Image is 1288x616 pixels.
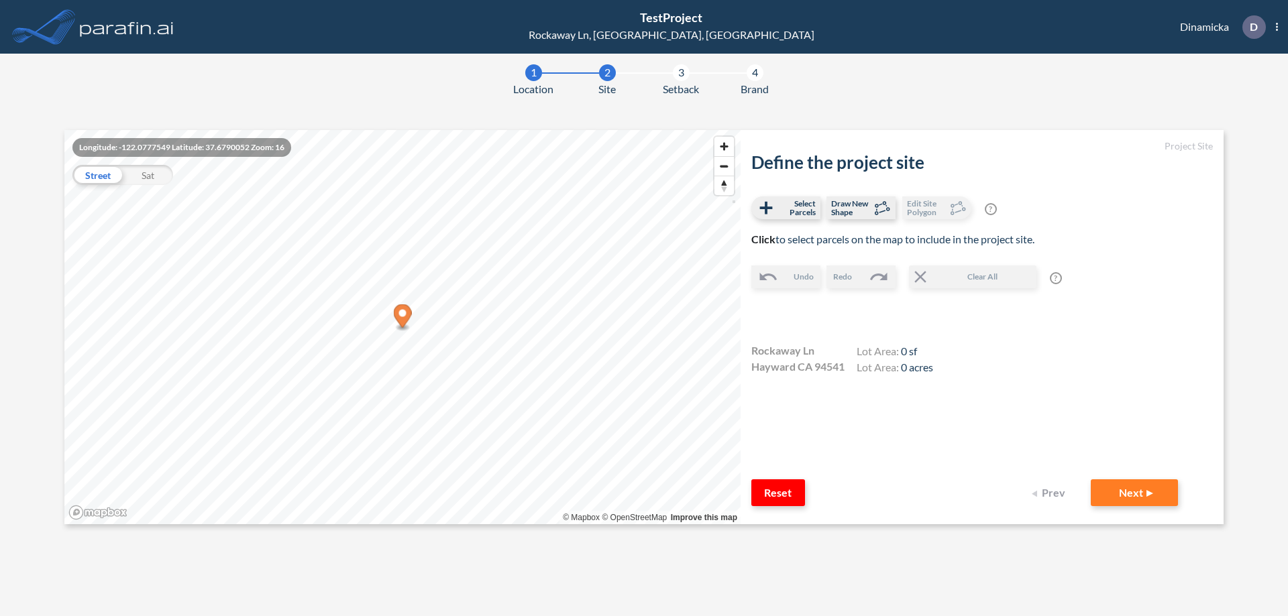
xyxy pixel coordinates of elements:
[714,176,734,195] button: Reset bearing to north
[77,13,176,40] img: logo
[751,359,845,375] span: Hayward CA 94541
[857,345,933,361] h4: Lot Area:
[64,130,741,524] canvas: Map
[525,64,542,81] div: 1
[751,479,805,506] button: Reset
[671,513,737,522] a: Improve this map
[640,10,702,25] span: TestProject
[751,141,1213,152] h5: Project Site
[599,64,616,81] div: 2
[1250,21,1258,33] p: D
[747,64,763,81] div: 4
[513,81,553,97] span: Location
[833,271,852,283] span: Redo
[901,345,917,357] span: 0 sf
[563,513,600,522] a: Mapbox
[741,81,769,97] span: Brand
[751,343,814,359] span: Rockaway Ln
[794,271,814,283] span: Undo
[751,152,1213,173] h2: Define the project site
[751,233,1034,245] span: to select parcels on the map to include in the project site.
[751,233,775,245] b: Click
[663,81,699,97] span: Setback
[901,361,933,373] span: 0 acres
[1024,479,1077,506] button: Prev
[72,138,291,157] div: Longitude: -122.0777549 Latitude: 37.6790052 Zoom: 16
[857,361,933,377] h4: Lot Area:
[831,199,871,217] span: Draw New Shape
[598,81,616,97] span: Site
[714,137,734,156] button: Zoom in
[394,304,412,332] div: Map marker
[1160,15,1278,39] div: Dinamicka
[68,505,127,520] a: Mapbox homepage
[602,513,667,522] a: OpenStreetMap
[714,157,734,176] span: Zoom out
[1050,272,1062,284] span: ?
[529,27,814,43] div: Rockaway Ln, [GEOGRAPHIC_DATA], [GEOGRAPHIC_DATA]
[72,165,123,185] div: Street
[909,265,1036,288] button: Clear All
[751,265,820,288] button: Undo
[907,199,947,217] span: Edit Site Polygon
[985,203,997,215] span: ?
[673,64,690,81] div: 3
[776,199,816,217] span: Select Parcels
[1091,479,1178,506] button: Next
[826,265,896,288] button: Redo
[123,165,173,185] div: Sat
[714,156,734,176] button: Zoom out
[930,271,1035,283] span: Clear All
